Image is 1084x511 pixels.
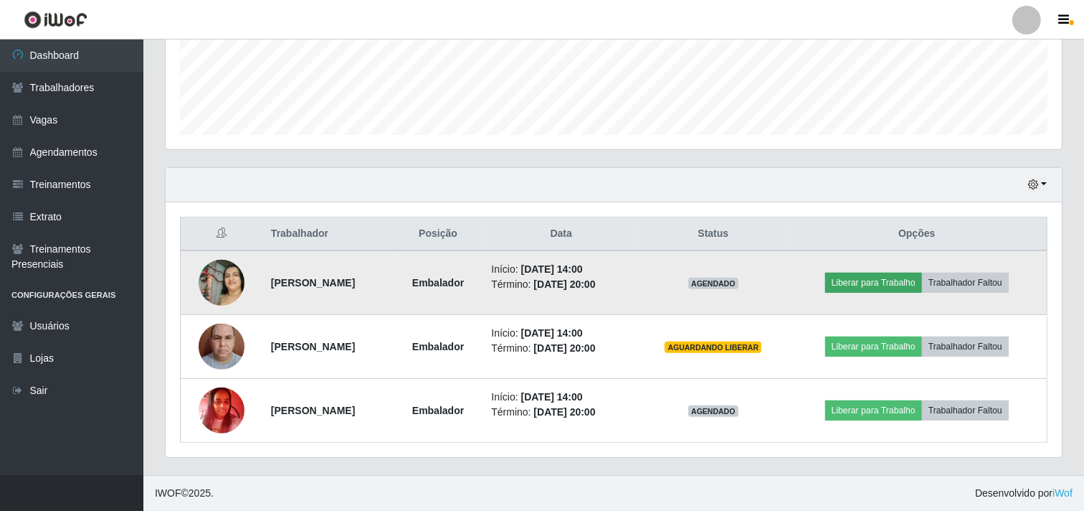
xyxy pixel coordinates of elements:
th: Data [482,217,640,251]
th: Opções [787,217,1047,251]
li: Início: [491,326,631,341]
img: CoreUI Logo [24,11,87,29]
time: [DATE] 20:00 [533,342,595,354]
img: 1747400784122.jpeg [199,380,244,441]
button: Trabalhador Faltou [922,273,1009,293]
strong: Embalador [412,277,464,289]
li: Início: [491,390,631,405]
img: 1707916036047.jpeg [199,252,244,313]
time: [DATE] 20:00 [533,278,595,290]
li: Término: [491,341,631,356]
span: IWOF [155,487,181,499]
li: Término: [491,405,631,420]
button: Liberar para Trabalho [825,400,922,421]
li: Término: [491,277,631,292]
time: [DATE] 14:00 [521,327,583,339]
button: Liberar para Trabalho [825,273,922,293]
th: Status [640,217,787,251]
time: [DATE] 14:00 [521,391,583,403]
strong: Embalador [412,405,464,416]
span: AGUARDANDO LIBERAR [665,342,761,353]
span: AGENDADO [688,405,738,417]
strong: [PERSON_NAME] [271,405,355,416]
span: Desenvolvido por [975,486,1073,501]
strong: [PERSON_NAME] [271,277,355,289]
li: Início: [491,262,631,277]
span: © 2025 . [155,486,214,501]
strong: Embalador [412,341,464,352]
th: Trabalhador [262,217,394,251]
time: [DATE] 14:00 [521,263,583,275]
button: Liberar para Trabalho [825,337,922,357]
strong: [PERSON_NAME] [271,341,355,352]
button: Trabalhador Faltou [922,400,1009,421]
button: Trabalhador Faltou [922,337,1009,357]
time: [DATE] 20:00 [533,406,595,418]
th: Posição [394,217,483,251]
a: iWof [1052,487,1073,499]
span: AGENDADO [688,278,738,289]
img: 1708352184116.jpeg [199,316,244,377]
